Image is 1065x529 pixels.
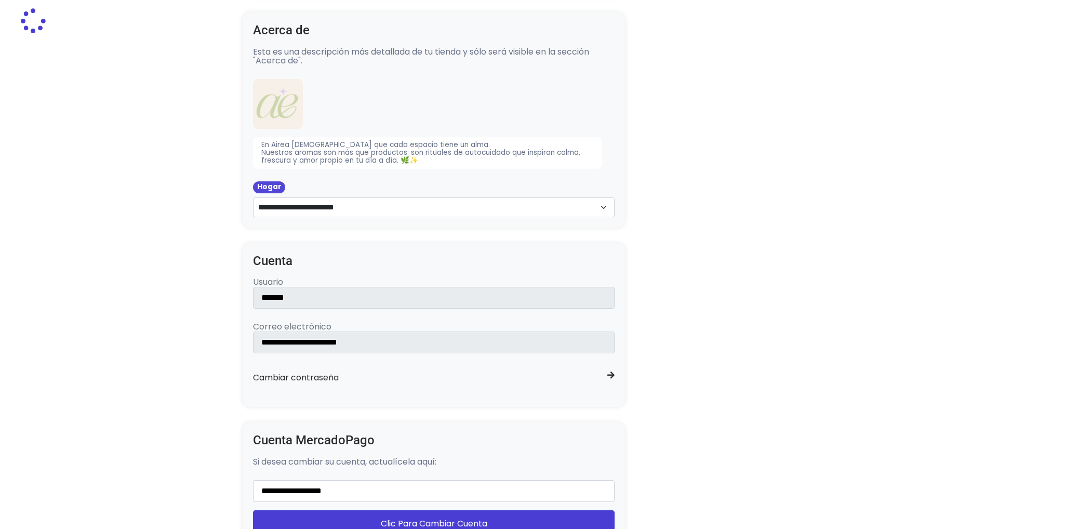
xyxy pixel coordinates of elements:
[253,433,615,448] h4: Cuenta MercadoPago
[253,277,283,287] label: Usuario
[253,254,615,269] h4: Cuenta
[253,181,285,193] span: Hogar
[253,457,615,467] p: Si desea cambiar su cuenta, actualícela aquí:
[253,23,615,38] h4: Acerca de
[253,47,615,65] p: Esta es una descripción más detallada de tu tienda y sólo será visible en la sección "Acerca de".
[253,367,615,389] a: Cambiar contraseña
[253,371,339,385] div: Cambiar contraseña
[253,137,602,169] p: En Airea [DEMOGRAPHIC_DATA] que cada espacio tiene un alma. Nuestros aromas son más que productos...
[253,322,331,332] label: Correo electrónico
